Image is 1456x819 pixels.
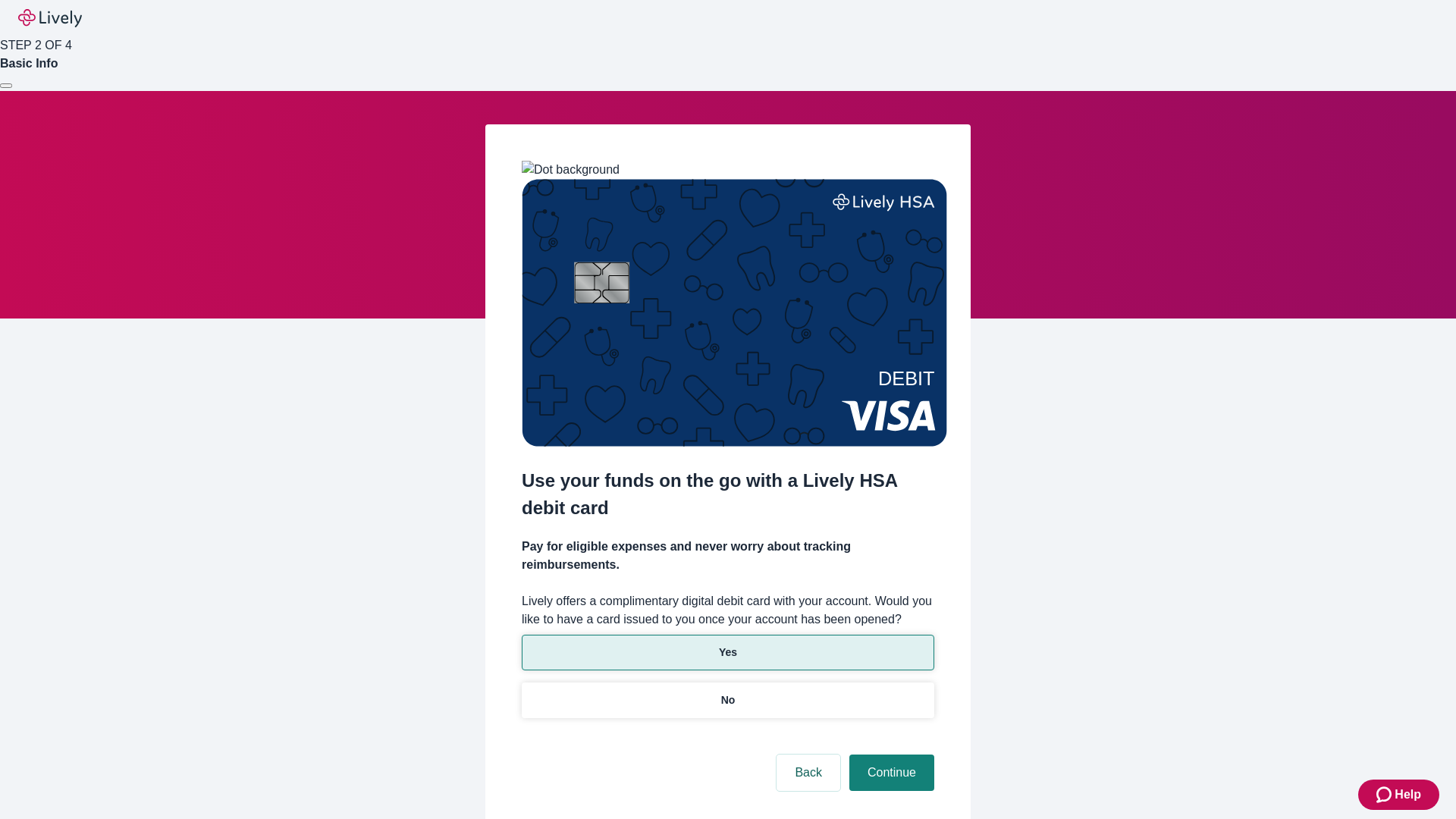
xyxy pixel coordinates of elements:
[1376,786,1395,804] svg: Zendesk support icon
[522,538,934,574] h4: Pay for eligible expenses and never worry about tracking reimbursements.
[522,682,934,718] button: No
[522,592,934,629] label: Lively offers a complimentary digital debit card with your account. Would you like to have a card...
[522,161,620,179] img: Dot background
[1358,780,1439,810] button: Zendesk support iconHelp
[721,692,736,708] p: No
[522,179,947,447] img: Debit card
[522,635,934,670] button: Yes
[1395,786,1421,804] span: Help
[777,755,840,791] button: Back
[849,755,934,791] button: Continue
[18,9,82,27] img: Lively
[719,645,737,661] p: Yes
[522,467,934,522] h2: Use your funds on the go with a Lively HSA debit card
